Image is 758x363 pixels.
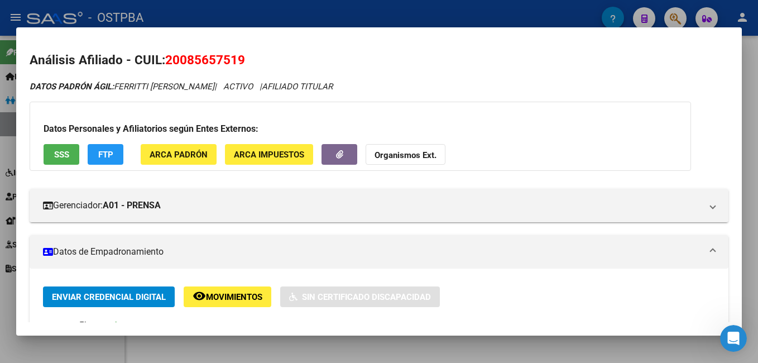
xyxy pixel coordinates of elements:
[206,292,262,302] span: Movimientos
[366,144,445,165] button: Organismos Ext.
[30,82,114,92] strong: DATOS PADRÓN ÁGIL:
[43,286,175,307] button: Enviar Credencial Digital
[193,289,206,303] mat-icon: remove_red_eye
[54,150,69,160] span: SSS
[184,286,271,307] button: Movimientos
[88,144,123,165] button: FTP
[43,199,702,212] mat-panel-title: Gerenciador:
[43,245,702,259] mat-panel-title: Datos de Empadronamiento
[30,82,333,92] i: | ACTIVO |
[280,286,440,307] button: Sin Certificado Discapacidad
[30,235,728,269] mat-expansion-panel-header: Datos de Empadronamiento
[165,52,245,67] span: 20085657519
[234,150,304,160] span: ARCA Impuestos
[302,292,431,302] span: Sin Certificado Discapacidad
[720,325,747,352] iframe: Intercom live chat
[30,82,214,92] span: FERRITTI [PERSON_NAME]
[52,292,166,302] span: Enviar Credencial Digital
[262,82,333,92] span: AFILIADO TITULAR
[44,122,677,136] h3: Datos Personales y Afiliatorios según Entes Externos:
[375,150,436,160] strong: Organismos Ext.
[141,144,217,165] button: ARCA Padrón
[150,150,208,160] span: ARCA Padrón
[98,150,113,160] span: FTP
[30,189,728,222] mat-expansion-panel-header: Gerenciador:A01 - PRENSA
[103,199,161,212] strong: A01 - PRENSA
[30,51,728,70] h2: Análisis Afiliado - CUIL:
[43,321,80,331] strong: Etiquetas:
[88,321,126,331] span: Capitado -
[44,144,79,165] button: SSS
[225,144,313,165] button: ARCA Impuestos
